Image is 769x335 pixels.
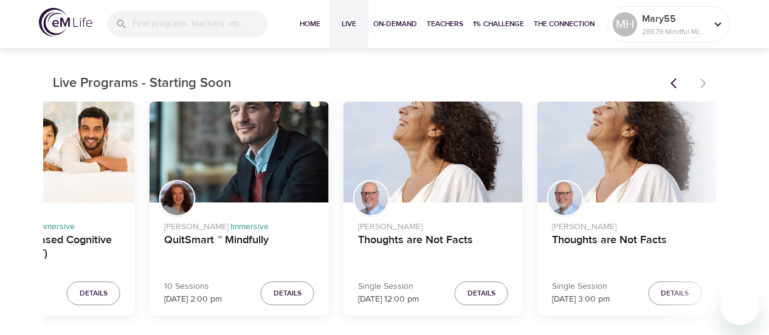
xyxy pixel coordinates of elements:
[552,293,610,306] p: [DATE] 3:00 pm
[642,12,706,26] p: Mary55
[373,18,417,30] span: On-Demand
[661,287,689,300] span: Details
[473,18,524,30] span: 1% Challenge
[648,281,702,305] button: Details
[67,281,120,305] button: Details
[552,280,610,293] p: Single Session
[150,102,329,202] button: QuitSmart ™ Mindfully
[552,233,702,263] h4: Thoughts are Not Facts
[164,293,222,306] p: [DATE] 2:00 pm
[427,18,463,30] span: Teachers
[537,102,717,202] button: Thoughts are Not Facts
[358,233,508,263] h4: Thoughts are Not Facts
[642,26,706,37] p: 28679 Mindful Minutes
[261,281,314,305] button: Details
[164,233,314,263] h4: QuitSmart ™ Mindfully
[663,70,690,97] button: Previous items
[164,216,314,233] p: [PERSON_NAME] ·
[358,293,419,306] p: [DATE] 12:00 pm
[164,280,222,293] p: 10 Sessions
[467,287,495,300] span: Details
[455,281,508,305] button: Details
[230,221,269,232] span: Immersive
[295,18,325,30] span: Home
[358,280,419,293] p: Single Session
[39,8,92,36] img: logo
[552,216,702,233] p: [PERSON_NAME]
[133,11,267,37] input: Find programs, teachers, etc...
[720,286,759,325] iframe: Button to launch messaging window
[53,74,663,94] p: Live Programs - Starting Soon
[534,18,595,30] span: The Connection
[274,287,302,300] span: Details
[334,18,364,30] span: Live
[613,12,637,36] div: MH
[80,287,108,300] span: Details
[358,216,508,233] p: [PERSON_NAME]
[36,221,75,232] span: Immersive
[343,102,523,202] button: Thoughts are Not Facts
